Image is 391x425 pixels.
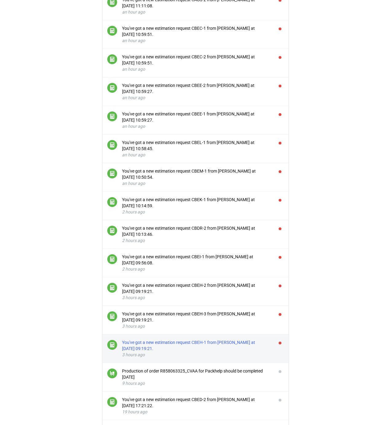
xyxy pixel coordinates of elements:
[122,25,271,44] button: You've got a new estimation request CBEC-1 from [PERSON_NAME] at [DATE] 10:59:51.an hour ago
[122,254,271,272] button: You've got a new estimation request CBEI-1 from [PERSON_NAME] at [DATE] 09:56:08.2 hours ago
[122,396,271,415] button: You've got a new estimation request CBED-2 from [PERSON_NAME] at [DATE] 17:21:22.19 hours ago
[122,66,271,72] div: an hour ago
[122,168,271,180] div: You've got a new estimation request CBEM-1 from [PERSON_NAME] at [DATE] 10:50:54.
[122,225,271,237] div: You've got a new estimation request CBDR-2 from [PERSON_NAME] at [DATE] 10:13:46.
[122,139,271,158] button: You've got a new estimation request CBEL-1 from [PERSON_NAME] at [DATE] 10:58:45.an hour ago
[122,254,271,266] div: You've got a new estimation request CBEI-1 from [PERSON_NAME] at [DATE] 09:56:08.
[122,311,271,323] div: You've got a new estimation request CBEH-3 from [PERSON_NAME] at [DATE] 09:19:21.
[122,266,271,272] div: 2 hours ago
[122,282,271,301] button: You've got a new estimation request CBEH-2 from [PERSON_NAME] at [DATE] 09:19:21.3 hours ago
[122,380,271,386] div: 9 hours ago
[122,168,271,186] button: You've got a new estimation request CBEM-1 from [PERSON_NAME] at [DATE] 10:50:54.an hour ago
[122,82,271,101] button: You've got a new estimation request CBEE-2 from [PERSON_NAME] at [DATE] 10:59:27.an hour ago
[122,282,271,294] div: You've got a new estimation request CBEH-2 from [PERSON_NAME] at [DATE] 09:19:21.
[122,409,271,415] div: 19 hours ago
[122,368,271,386] button: Production of order R858063325_CVAA for Packhelp should be completed [DATE]9 hours ago
[122,197,271,215] button: You've got a new estimation request CBEK-1 from [PERSON_NAME] at [DATE] 10:14:59.2 hours ago
[122,139,271,152] div: You've got a new estimation request CBEL-1 from [PERSON_NAME] at [DATE] 10:58:45.
[122,25,271,37] div: You've got a new estimation request CBEC-1 from [PERSON_NAME] at [DATE] 10:59:51.
[122,197,271,209] div: You've got a new estimation request CBEK-1 from [PERSON_NAME] at [DATE] 10:14:59.
[122,152,271,158] div: an hour ago
[122,123,271,129] div: an hour ago
[122,54,271,66] div: You've got a new estimation request CBEC-2 from [PERSON_NAME] at [DATE] 10:59:51.
[122,368,271,380] div: Production of order R858063325_CVAA for Packhelp should be completed [DATE]
[122,352,271,358] div: 3 hours ago
[122,180,271,186] div: an hour ago
[122,339,271,358] button: You've got a new estimation request CBEH-1 from [PERSON_NAME] at [DATE] 09:19:21.3 hours ago
[122,82,271,95] div: You've got a new estimation request CBEE-2 from [PERSON_NAME] at [DATE] 10:59:27.
[122,311,271,329] button: You've got a new estimation request CBEH-3 from [PERSON_NAME] at [DATE] 09:19:21.3 hours ago
[122,54,271,72] button: You've got a new estimation request CBEC-2 from [PERSON_NAME] at [DATE] 10:59:51.an hour ago
[122,237,271,244] div: 2 hours ago
[122,95,271,101] div: an hour ago
[122,9,271,15] div: an hour ago
[122,225,271,244] button: You've got a new estimation request CBDR-2 from [PERSON_NAME] at [DATE] 10:13:46.2 hours ago
[122,111,271,129] button: You've got a new estimation request CBEE-1 from [PERSON_NAME] at [DATE] 10:59:27.an hour ago
[122,339,271,352] div: You've got a new estimation request CBEH-1 from [PERSON_NAME] at [DATE] 09:19:21.
[122,294,271,301] div: 3 hours ago
[122,37,271,44] div: an hour ago
[122,209,271,215] div: 2 hours ago
[122,111,271,123] div: You've got a new estimation request CBEE-1 from [PERSON_NAME] at [DATE] 10:59:27.
[122,396,271,409] div: You've got a new estimation request CBED-2 from [PERSON_NAME] at [DATE] 17:21:22.
[122,323,271,329] div: 3 hours ago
